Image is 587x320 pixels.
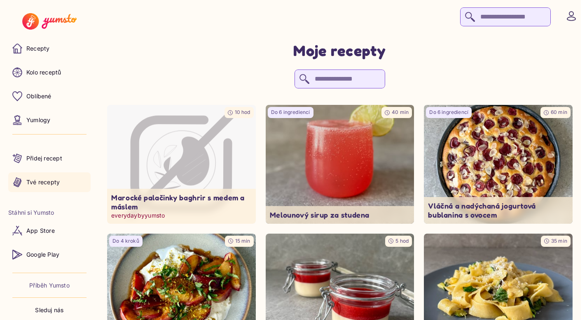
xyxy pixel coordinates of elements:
[8,86,91,106] a: Oblíbené
[8,39,91,58] a: Recepty
[103,102,260,227] div: Image not available
[107,105,256,224] a: Image not available10 hodMarocké palačinky baghrir s medem a máslemeverydaybyyumsto
[293,41,386,60] h1: Moje recepty
[8,221,91,241] a: App Store
[35,306,63,314] p: Sleduj nás
[29,281,70,290] a: Příběh Yumsto
[8,172,91,192] a: Tvé recepty
[26,116,50,124] p: Yumlogy
[266,105,414,224] a: undefinedDo 6 ingrediencí40 minMelounový sirup za studena
[424,105,573,224] a: undefinedDo 6 ingrediencí60 minVláčná a nadýchaná jogurtová bublanina s ovocem
[270,210,410,220] p: Melounový sirup za studena
[551,109,567,115] span: 60 min
[26,44,49,53] p: Recepty
[8,148,91,168] a: Přidej recept
[26,68,61,77] p: Kolo receptů
[8,209,91,217] li: Stáhni si Yumsto
[266,105,414,224] img: undefined
[8,110,91,130] a: Yumlogy
[22,13,76,30] img: Yumsto logo
[26,227,55,235] p: App Store
[26,92,51,100] p: Oblíbené
[26,250,59,259] p: Google Play
[26,154,62,162] p: Přidej recept
[111,211,252,220] p: everydaybyyumsto
[429,109,468,116] p: Do 6 ingrediencí
[235,109,250,115] span: 10 hod
[26,178,60,186] p: Tvé recepty
[392,109,409,115] span: 40 min
[235,238,250,244] span: 15 min
[271,109,310,116] p: Do 6 ingrediencí
[112,238,139,245] p: Do 4 kroků
[8,245,91,264] a: Google Play
[8,63,91,82] a: Kolo receptů
[551,238,567,244] span: 35 min
[428,201,568,220] p: Vláčná a nadýchaná jogurtová bublanina s ovocem
[395,238,409,244] span: 5 hod
[111,193,252,211] p: Marocké palačinky baghrir s medem a máslem
[424,105,573,224] img: undefined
